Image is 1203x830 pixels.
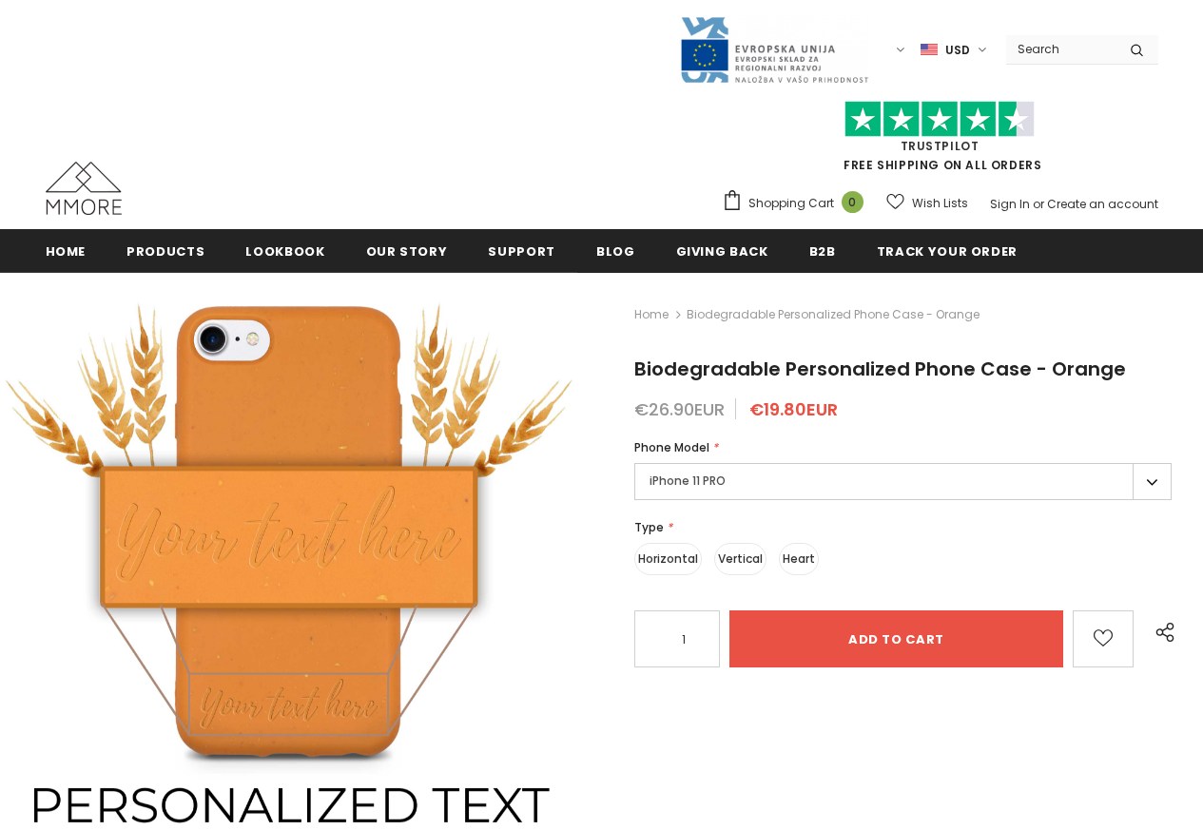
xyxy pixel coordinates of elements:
[366,242,448,261] span: Our Story
[842,191,863,213] span: 0
[596,229,635,272] a: Blog
[676,229,768,272] a: Giving back
[245,229,324,272] a: Lookbook
[366,229,448,272] a: Our Story
[596,242,635,261] span: Blog
[886,186,968,220] a: Wish Lists
[488,229,555,272] a: support
[722,109,1158,173] span: FREE SHIPPING ON ALL ORDERS
[901,138,980,154] a: Trustpilot
[634,439,709,455] span: Phone Model
[1033,196,1044,212] span: or
[687,303,980,326] span: Biodegradable Personalized Phone Case - Orange
[46,242,87,261] span: Home
[1006,35,1116,63] input: Search Site
[1047,196,1158,212] a: Create an account
[126,229,204,272] a: Products
[679,15,869,85] img: Javni Razpis
[990,196,1030,212] a: Sign In
[245,242,324,261] span: Lookbook
[729,610,1063,667] input: Add to cart
[844,101,1035,138] img: Trust Pilot Stars
[679,41,869,57] a: Javni Razpis
[877,229,1018,272] a: Track your order
[488,242,555,261] span: support
[634,543,702,575] label: Horizontal
[749,397,838,421] span: €19.80EUR
[126,242,204,261] span: Products
[779,543,819,575] label: Heart
[634,519,664,535] span: Type
[634,356,1126,382] span: Biodegradable Personalized Phone Case - Orange
[634,397,725,421] span: €26.90EUR
[634,303,669,326] a: Home
[748,194,834,213] span: Shopping Cart
[809,242,836,261] span: B2B
[46,229,87,272] a: Home
[714,543,766,575] label: Vertical
[912,194,968,213] span: Wish Lists
[921,42,938,58] img: USD
[722,189,873,218] a: Shopping Cart 0
[634,463,1172,500] label: iPhone 11 PRO
[46,162,122,215] img: MMORE Cases
[809,229,836,272] a: B2B
[676,242,768,261] span: Giving back
[877,242,1018,261] span: Track your order
[945,41,970,60] span: USD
